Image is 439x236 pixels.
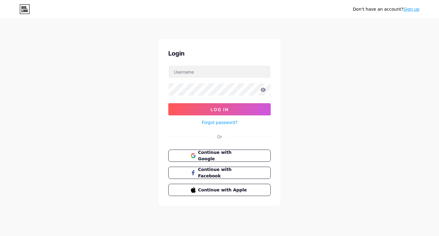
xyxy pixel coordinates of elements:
[403,7,419,12] a: Sign up
[198,166,248,179] span: Continue with Facebook
[168,150,271,162] button: Continue with Google
[217,133,222,140] div: Or
[168,167,271,179] button: Continue with Facebook
[202,119,237,125] a: Forgot password?
[168,103,271,115] button: Log In
[198,149,248,162] span: Continue with Google
[168,49,271,58] div: Login
[211,107,229,112] span: Log In
[168,184,271,196] button: Continue with Apple
[353,6,419,13] div: Don't have an account?
[198,187,248,193] span: Continue with Apple
[169,66,270,78] input: Username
